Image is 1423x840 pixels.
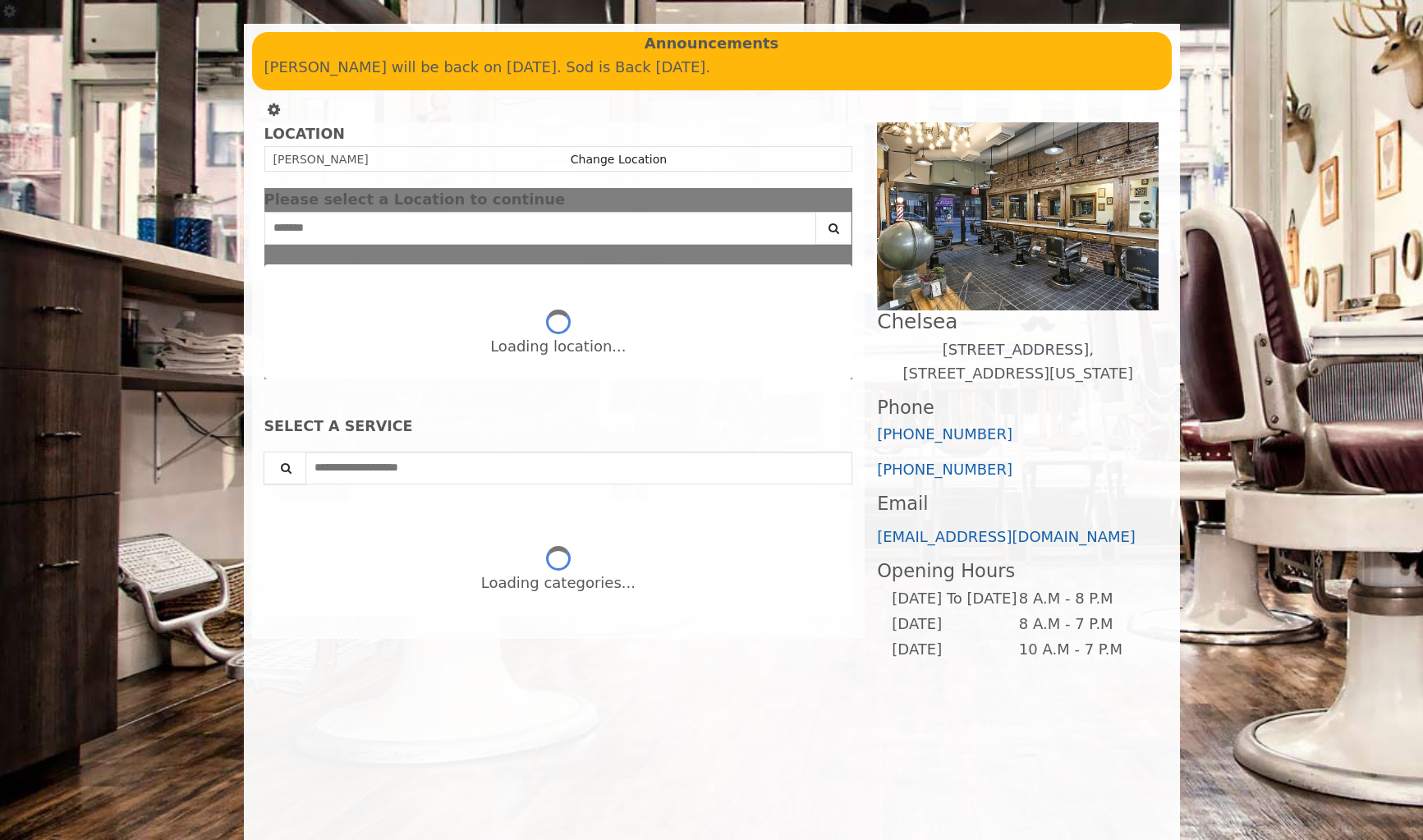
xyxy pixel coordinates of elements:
[877,493,1159,514] h3: Email
[1018,586,1145,612] td: 8 A.M - 8 P.M
[264,190,566,208] span: Please select a Location to continue
[490,335,626,359] div: Loading location...
[877,310,1159,333] h2: Chelsea
[264,419,853,434] div: SELECT A SERVICE
[273,153,369,166] span: [PERSON_NAME]
[828,195,852,205] button: close dialog
[824,223,843,234] i: Search button
[877,461,1012,478] a: [PHONE_NUMBER]
[1018,612,1145,637] td: 8 A.M - 7 P.M
[264,212,817,245] input: Search Center
[264,126,345,142] b: LOCATION
[877,425,1012,443] a: [PHONE_NUMBER]
[264,452,306,484] button: Service Search
[1018,637,1145,663] td: 10 A.M - 7 P.M
[571,153,667,166] a: Change Location
[877,397,1159,418] h3: Phone
[481,571,636,595] div: Loading categories...
[264,212,853,253] div: Center Select
[891,612,1017,637] td: [DATE]
[264,56,1159,80] p: [PERSON_NAME] will be back on [DATE]. Sod is Back [DATE].
[877,528,1136,545] a: [EMAIL_ADDRESS][DOMAIN_NAME]
[891,586,1017,612] td: [DATE] To [DATE]
[645,32,779,56] b: Announcements
[891,637,1017,663] td: [DATE]
[877,338,1159,386] p: [STREET_ADDRESS],[STREET_ADDRESS][US_STATE]
[877,561,1159,581] h3: Opening Hours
